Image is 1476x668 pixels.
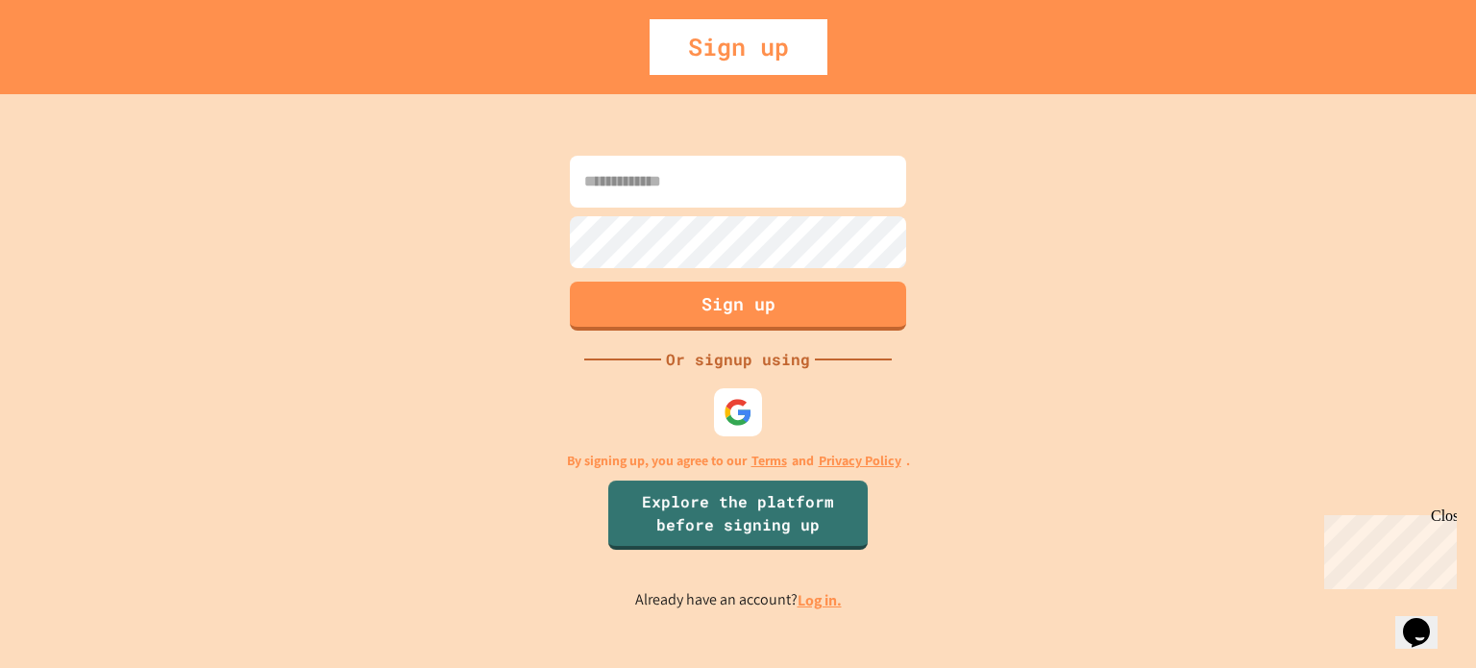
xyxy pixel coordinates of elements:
a: Log in. [798,590,842,610]
p: Already have an account? [635,588,842,612]
div: Chat with us now!Close [8,8,133,122]
a: Terms [751,451,787,471]
iframe: chat widget [1395,591,1457,649]
a: Explore the platform before signing up [608,481,868,550]
button: Sign up [570,282,906,331]
a: Privacy Policy [819,451,901,471]
img: google-icon.svg [724,398,752,427]
div: Or signup using [661,348,815,371]
p: By signing up, you agree to our and . [567,451,910,471]
div: Sign up [650,19,827,75]
iframe: chat widget [1316,507,1457,589]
